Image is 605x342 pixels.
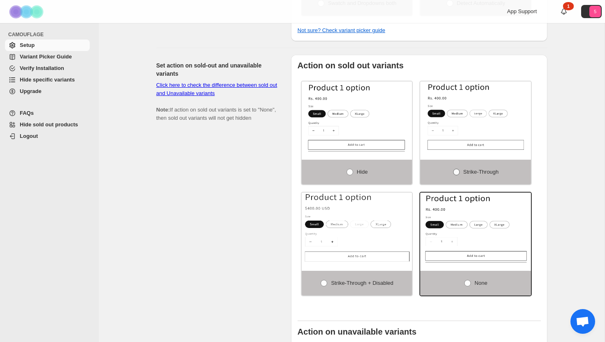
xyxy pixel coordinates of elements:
[5,130,90,142] a: Logout
[302,193,412,263] img: Strike-through + Disabled
[20,42,35,48] span: Setup
[5,86,90,97] a: Upgrade
[20,65,64,71] span: Verify Installation
[298,27,385,33] a: Not sure? Check variant picker guide
[298,327,417,336] b: Action on unavailable variants
[594,9,596,14] text: 5
[302,81,412,151] img: Hide
[20,54,72,60] span: Variant Picker Guide
[20,88,42,94] span: Upgrade
[5,40,90,51] a: Setup
[5,74,90,86] a: Hide specific variants
[7,0,48,23] img: Camouflage
[560,7,568,16] a: 1
[20,77,75,83] span: Hide specific variants
[156,107,170,113] b: Note:
[5,119,90,130] a: Hide sold out products
[563,2,574,10] div: 1
[20,133,38,139] span: Logout
[581,5,602,18] button: Avatar with initials 5
[5,51,90,63] a: Variant Picker Guide
[589,6,601,17] span: Avatar with initials 5
[20,121,78,128] span: Hide sold out products
[156,61,278,78] h2: Set action on sold-out and unavailable variants
[475,280,487,286] span: None
[331,280,393,286] span: Strike-through + Disabled
[298,61,404,70] b: Action on sold out variants
[463,169,499,175] span: Strike-through
[420,193,531,263] img: None
[357,169,368,175] span: Hide
[420,81,531,151] img: Strike-through
[20,110,34,116] span: FAQs
[5,63,90,74] a: Verify Installation
[570,309,595,334] a: Chat abierto
[156,82,277,96] a: Click here to check the difference between sold out and Unavailable variants
[8,31,93,38] span: CAMOUFLAGE
[156,82,277,121] span: If action on sold out variants is set to "None", then sold out variants will not get hidden
[507,8,537,14] span: App Support
[5,107,90,119] a: FAQs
